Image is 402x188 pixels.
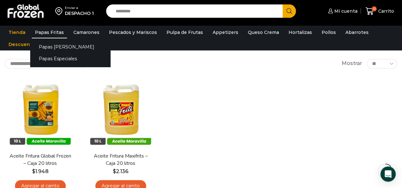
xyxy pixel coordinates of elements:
[32,26,67,38] a: Papas Fritas
[32,168,35,174] span: $
[380,166,396,182] div: Open Intercom Messenger
[30,41,110,53] a: Papas [PERSON_NAME]
[245,26,282,38] a: Queso Crema
[65,10,94,16] div: DESPACHO 1
[8,152,72,167] a: Aceite Fritura Global Frozen – Caja 20 litros
[89,152,153,167] a: Aceite Fritura Maxifrits – Caja 20 litros
[377,8,394,14] span: Carrito
[285,26,315,38] a: Hortalizas
[113,168,116,174] span: $
[333,8,358,14] span: Mi cuenta
[70,26,103,38] a: Camarones
[283,4,296,18] button: Search button
[163,26,206,38] a: Pulpa de Frutas
[318,26,339,38] a: Pollos
[11,132,69,143] span: Vista Rápida
[5,26,29,38] a: Tienda
[32,168,49,174] bdi: 1.948
[342,60,362,67] span: Mostrar
[30,53,110,64] a: Papas Especiales
[342,26,372,38] a: Abarrotes
[65,6,94,10] div: Enviar a
[106,26,160,38] a: Pescados y Mariscos
[5,38,41,50] a: Descuentos
[364,4,396,19] a: 0 Carrito
[5,59,86,68] select: Pedido de la tienda
[209,26,242,38] a: Appetizers
[371,6,377,11] span: 0
[113,168,128,174] bdi: 2.136
[55,6,65,16] img: address-field-icon.svg
[92,132,149,143] span: Vista Rápida
[326,5,358,17] a: Mi cuenta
